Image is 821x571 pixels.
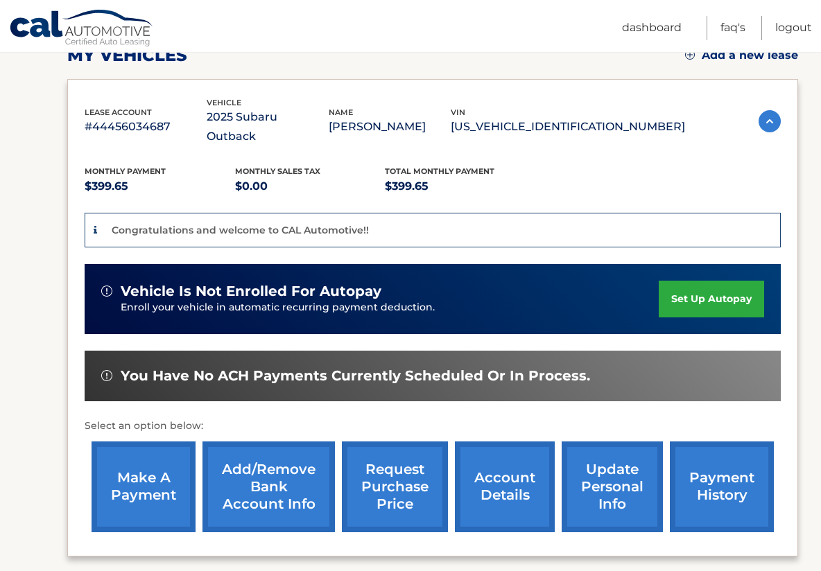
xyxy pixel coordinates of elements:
span: vehicle [207,98,241,107]
a: update personal info [562,441,663,532]
span: vin [451,107,465,117]
span: vehicle is not enrolled for autopay [121,283,381,300]
a: payment history [670,441,774,532]
p: [PERSON_NAME] [329,117,451,137]
a: request purchase price [342,441,448,532]
p: Select an option below: [85,418,781,434]
p: $399.65 [385,177,535,196]
a: Dashboard [622,16,682,40]
a: account details [455,441,555,532]
span: You have no ACH payments currently scheduled or in process. [121,367,590,385]
a: FAQ's [720,16,745,40]
p: Congratulations and welcome to CAL Automotive!! [112,224,369,236]
p: $0.00 [235,177,386,196]
img: accordion-active.svg [759,110,781,132]
span: name [329,107,353,117]
span: Monthly Payment [85,166,166,176]
a: Add/Remove bank account info [202,441,335,532]
img: alert-white.svg [101,285,112,297]
p: #44456034687 [85,117,207,137]
span: lease account [85,107,152,117]
p: [US_VEHICLE_IDENTIFICATION_NUMBER] [451,117,685,137]
a: Cal Automotive [9,9,155,49]
h2: my vehicles [67,45,187,66]
span: Monthly sales Tax [235,166,320,176]
p: 2025 Subaru Outback [207,107,329,146]
p: $399.65 [85,177,235,196]
span: Total Monthly Payment [385,166,494,176]
img: alert-white.svg [101,370,112,381]
p: Enroll your vehicle in automatic recurring payment deduction. [121,300,659,315]
img: add.svg [685,50,695,60]
a: Add a new lease [685,49,798,62]
a: Logout [775,16,812,40]
a: make a payment [92,441,196,532]
a: set up autopay [659,281,764,317]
